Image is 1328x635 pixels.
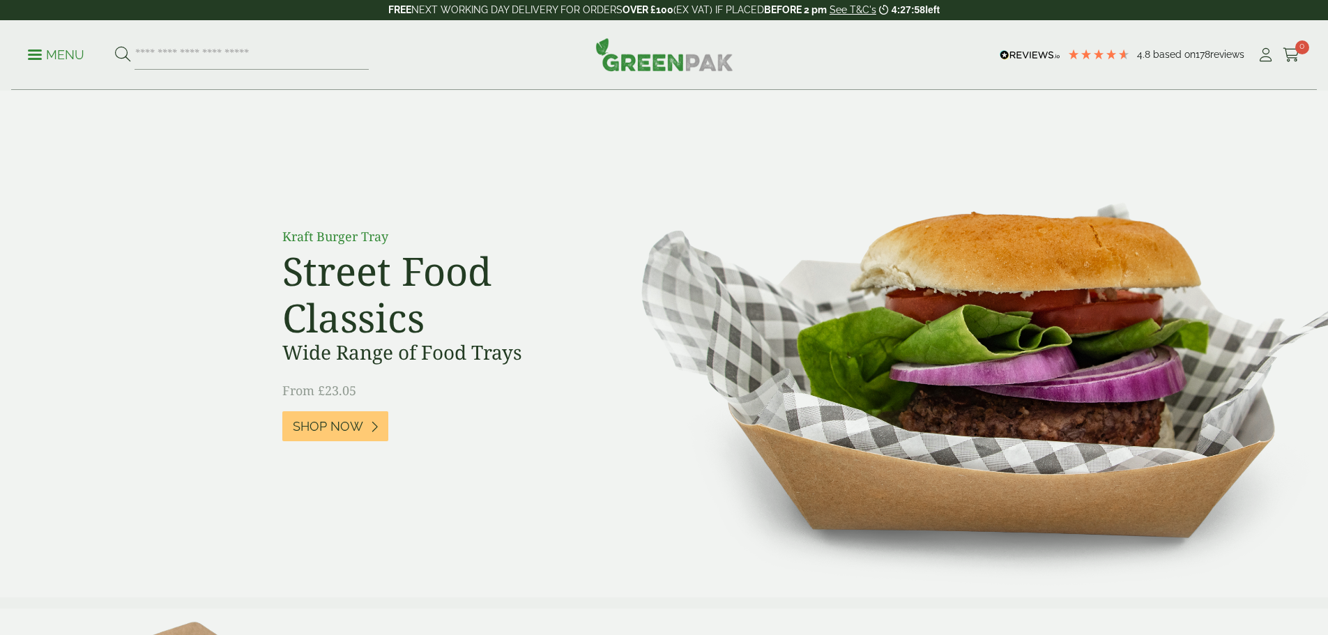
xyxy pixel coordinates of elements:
[282,341,596,365] h3: Wide Range of Food Trays
[282,411,388,441] a: Shop Now
[293,419,363,434] span: Shop Now
[925,4,940,15] span: left
[282,382,356,399] span: From £23.05
[28,47,84,61] a: Menu
[1137,49,1153,60] span: 4.8
[1153,49,1196,60] span: Based on
[1295,40,1309,54] span: 0
[282,227,596,246] p: Kraft Burger Tray
[1283,48,1300,62] i: Cart
[388,4,411,15] strong: FREE
[1196,49,1210,60] span: 178
[830,4,876,15] a: See T&C's
[595,38,733,71] img: GreenPak Supplies
[1283,45,1300,66] a: 0
[1000,50,1060,60] img: REVIEWS.io
[1257,48,1274,62] i: My Account
[1067,48,1130,61] div: 4.78 Stars
[28,47,84,63] p: Menu
[597,91,1328,597] img: Street Food Classics
[623,4,673,15] strong: OVER £100
[282,247,596,341] h2: Street Food Classics
[764,4,827,15] strong: BEFORE 2 pm
[892,4,925,15] span: 4:27:58
[1210,49,1244,60] span: reviews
